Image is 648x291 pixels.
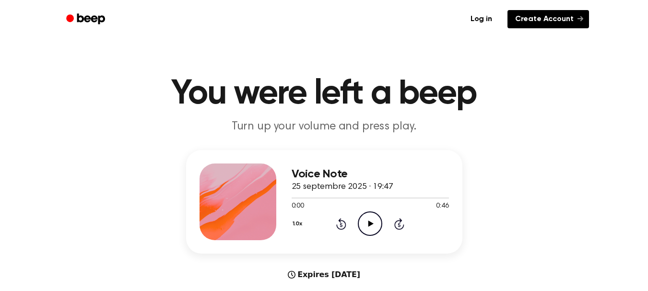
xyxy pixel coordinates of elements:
h1: You were left a beep [79,77,570,111]
a: Create Account [507,10,589,28]
button: 1.0x [292,216,306,232]
a: Beep [59,10,114,29]
span: 0:46 [436,201,448,211]
span: 25 septembre 2025 · 19:47 [292,183,393,191]
p: Turn up your volume and press play. [140,119,508,135]
div: Expires [DATE] [288,269,360,280]
h3: Voice Note [292,168,449,181]
span: 0:00 [292,201,304,211]
a: Log in [461,8,502,30]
